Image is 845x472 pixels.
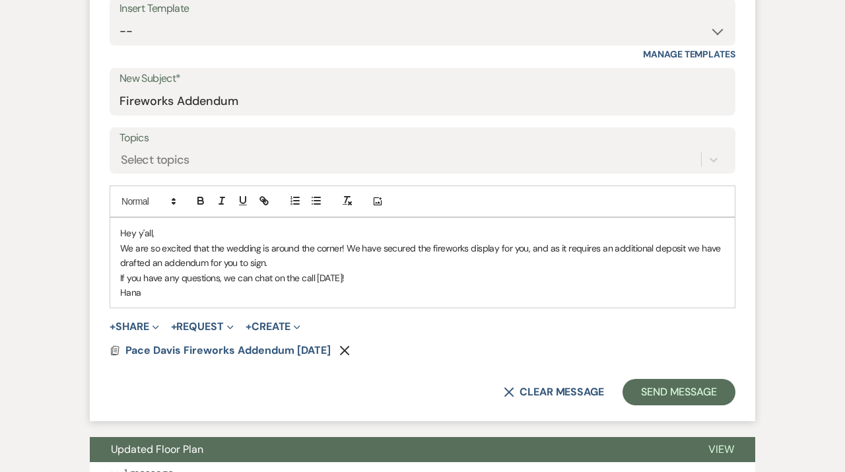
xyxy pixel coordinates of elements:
[171,321,177,332] span: +
[110,321,116,332] span: +
[171,321,234,332] button: Request
[125,343,331,357] span: Pace Davis Fireworks Addendum [DATE]
[623,379,735,405] button: Send Message
[119,129,726,148] label: Topics
[125,343,334,358] button: Pace Davis Fireworks Addendum [DATE]
[119,69,726,88] label: New Subject*
[708,442,734,456] span: View
[110,321,159,332] button: Share
[111,442,203,456] span: Updated Floor Plan
[504,387,604,397] button: Clear message
[120,241,725,271] p: We are so excited that the wedding is around the corner! We have secured the fireworks display fo...
[120,271,725,285] p: If you have any questions, we can chat on the call [DATE]!
[687,437,755,462] button: View
[90,437,687,462] button: Updated Floor Plan
[121,151,189,169] div: Select topics
[120,285,725,300] p: Hana
[120,226,725,240] p: Hey y'all,
[246,321,252,332] span: +
[643,48,735,60] a: Manage Templates
[246,321,300,332] button: Create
